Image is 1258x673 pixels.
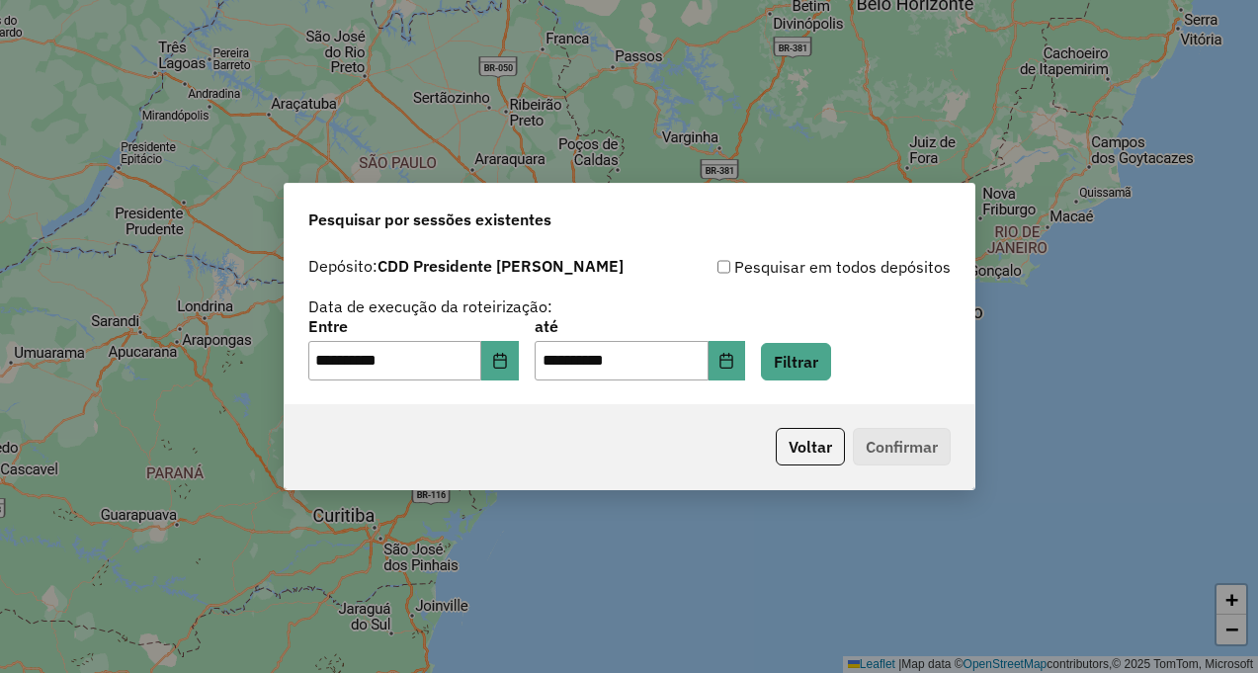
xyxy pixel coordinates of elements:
label: até [535,314,745,338]
strong: CDD Presidente [PERSON_NAME] [377,256,624,276]
button: Choose Date [481,341,519,380]
span: Pesquisar por sessões existentes [308,208,551,231]
button: Choose Date [709,341,746,380]
label: Data de execução da roteirização: [308,294,552,318]
label: Entre [308,314,519,338]
label: Depósito: [308,254,624,278]
button: Filtrar [761,343,831,380]
div: Pesquisar em todos depósitos [629,255,951,279]
button: Voltar [776,428,845,465]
